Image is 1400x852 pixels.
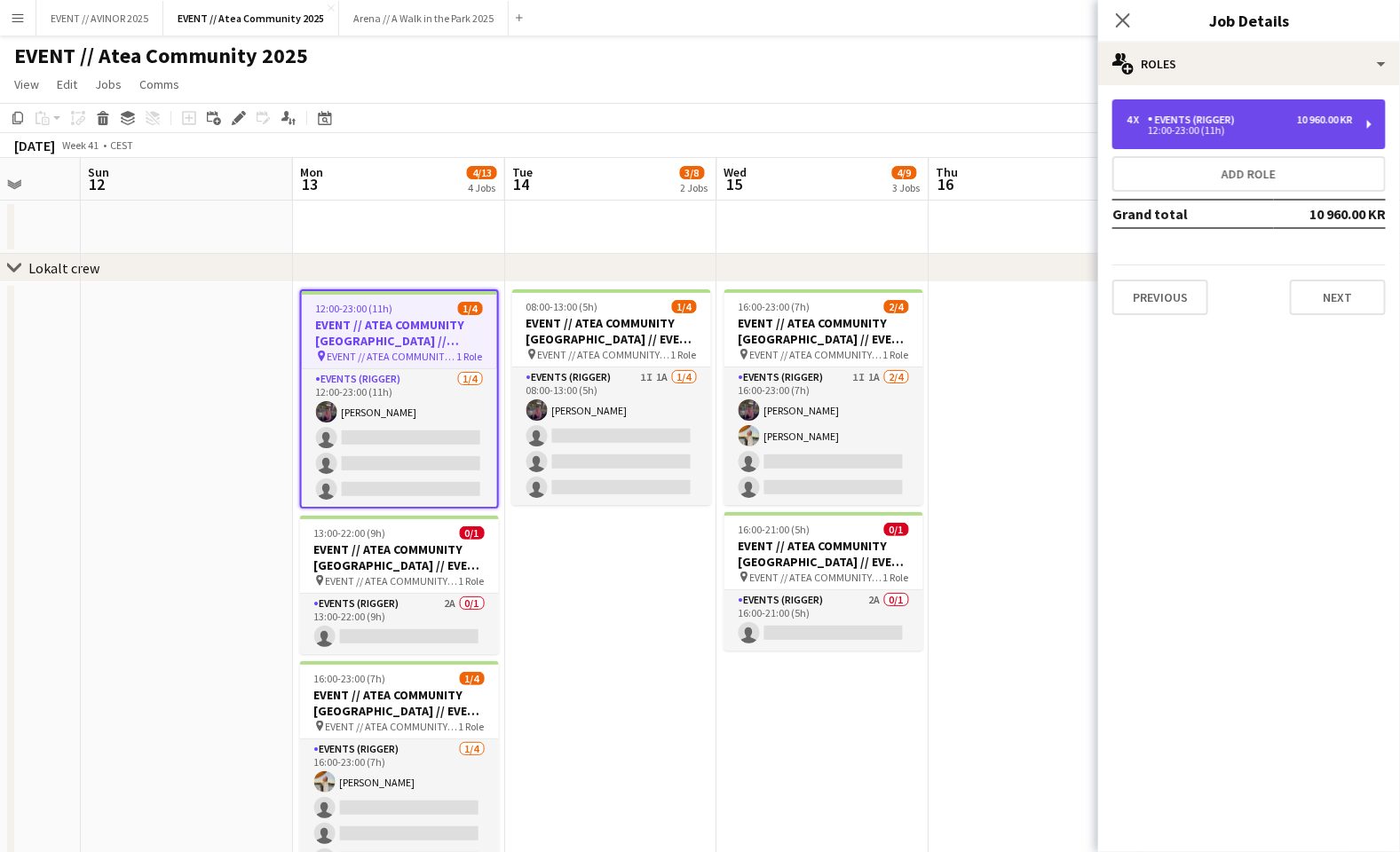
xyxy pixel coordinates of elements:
[132,73,186,96] a: Comms
[328,350,457,363] span: EVENT // ATEA COMMUNITY [GEOGRAPHIC_DATA] // EVENT CREW
[326,720,459,733] span: EVENT // ATEA COMMUNITY [GEOGRAPHIC_DATA] // EVENT CREW
[95,76,122,92] span: Jobs
[724,164,747,180] span: Wed
[672,300,697,313] span: 1/4
[512,289,711,505] app-job-card: 08:00-13:00 (5h)1/4EVENT // ATEA COMMUNITY [GEOGRAPHIC_DATA] // EVENT CREW EVENT // ATEA COMMUNIT...
[884,300,909,313] span: 2/4
[1112,156,1386,192] button: Add role
[110,138,133,152] div: CEST
[1112,280,1208,315] button: Previous
[7,73,46,96] a: View
[722,174,747,194] span: 15
[739,300,811,313] span: 16:00-23:00 (7h)
[1290,280,1386,315] button: Next
[937,164,959,180] span: Thu
[1098,9,1400,32] h3: Job Details
[892,166,917,179] span: 4/9
[88,73,129,96] a: Jobs
[57,76,77,92] span: Edit
[1148,114,1242,126] div: Events (Rigger)
[671,348,697,361] span: 1 Role
[459,574,485,588] span: 1 Role
[724,289,923,505] app-job-card: 16:00-23:00 (7h)2/4EVENT // ATEA COMMUNITY [GEOGRAPHIC_DATA] // EVENT CREW EVENT // ATEA COMMUNIT...
[883,571,909,584] span: 1 Role
[300,687,499,719] h3: EVENT // ATEA COMMUNITY [GEOGRAPHIC_DATA] // EVENT CREW
[50,73,84,96] a: Edit
[59,138,103,152] span: Week 41
[139,76,179,92] span: Comms
[526,300,598,313] span: 08:00-13:00 (5h)
[1127,114,1148,126] div: 4 x
[750,571,883,584] span: EVENT // ATEA COMMUNITY [GEOGRAPHIC_DATA] // EVENT CREW
[1274,200,1386,228] td: 10 960.00 KR
[681,181,708,194] div: 2 Jobs
[302,369,497,507] app-card-role: Events (Rigger)1/412:00-23:00 (11h)[PERSON_NAME]
[468,181,496,194] div: 4 Jobs
[297,174,323,194] span: 13
[300,516,499,654] app-job-card: 13:00-22:00 (9h)0/1EVENT // ATEA COMMUNITY [GEOGRAPHIC_DATA] // EVENT CREW EVENT // ATEA COMMUNIT...
[458,302,483,315] span: 1/4
[1112,200,1274,228] td: Grand total
[538,348,671,361] span: EVENT // ATEA COMMUNITY [GEOGRAPHIC_DATA] // EVENT CREW
[163,1,339,35] button: EVENT // Atea Community 2025
[724,512,923,651] app-job-card: 16:00-21:00 (5h)0/1EVENT // ATEA COMMUNITY [GEOGRAPHIC_DATA] // EVENT CREW EVENT // ATEA COMMUNIT...
[467,166,497,179] span: 4/13
[302,317,497,349] h3: EVENT // ATEA COMMUNITY [GEOGRAPHIC_DATA] // EVENT CREW
[14,76,39,92] span: View
[512,315,711,347] h3: EVENT // ATEA COMMUNITY [GEOGRAPHIC_DATA] // EVENT CREW
[300,541,499,573] h3: EVENT // ATEA COMMUNITY [GEOGRAPHIC_DATA] // EVENT CREW
[316,302,393,315] span: 12:00-23:00 (11h)
[724,315,923,347] h3: EVENT // ATEA COMMUNITY [GEOGRAPHIC_DATA] // EVENT CREW
[724,590,923,651] app-card-role: Events (Rigger)2A0/116:00-21:00 (5h)
[300,594,499,654] app-card-role: Events (Rigger)2A0/113:00-22:00 (9h)
[460,526,485,540] span: 0/1
[680,166,705,179] span: 3/8
[28,259,99,277] div: Lokalt crew
[460,672,485,685] span: 1/4
[750,348,883,361] span: EVENT // ATEA COMMUNITY [GEOGRAPHIC_DATA] // EVENT CREW
[512,164,533,180] span: Tue
[457,350,483,363] span: 1 Role
[1297,114,1353,126] div: 10 960.00 KR
[724,538,923,570] h3: EVENT // ATEA COMMUNITY [GEOGRAPHIC_DATA] // EVENT CREW
[14,43,308,69] h1: EVENT // Atea Community 2025
[300,289,499,509] app-job-card: 12:00-23:00 (11h)1/4EVENT // ATEA COMMUNITY [GEOGRAPHIC_DATA] // EVENT CREW EVENT // ATEA COMMUNI...
[739,523,811,536] span: 16:00-21:00 (5h)
[724,367,923,505] app-card-role: Events (Rigger)1I1A2/416:00-23:00 (7h)[PERSON_NAME][PERSON_NAME]
[883,348,909,361] span: 1 Role
[512,367,711,505] app-card-role: Events (Rigger)1I1A1/408:00-13:00 (5h)[PERSON_NAME]
[893,181,921,194] div: 3 Jobs
[88,164,109,180] span: Sun
[339,1,509,35] button: Arena // A Walk in the Park 2025
[884,523,909,536] span: 0/1
[314,526,386,540] span: 13:00-22:00 (9h)
[14,137,55,154] div: [DATE]
[510,174,533,194] span: 14
[314,672,386,685] span: 16:00-23:00 (7h)
[300,164,323,180] span: Mon
[1127,126,1353,135] div: 12:00-23:00 (11h)
[85,174,109,194] span: 12
[326,574,459,588] span: EVENT // ATEA COMMUNITY [GEOGRAPHIC_DATA] // EVENT CREW
[934,174,959,194] span: 16
[36,1,163,35] button: EVENT // AVINOR 2025
[459,720,485,733] span: 1 Role
[1098,43,1400,85] div: Roles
